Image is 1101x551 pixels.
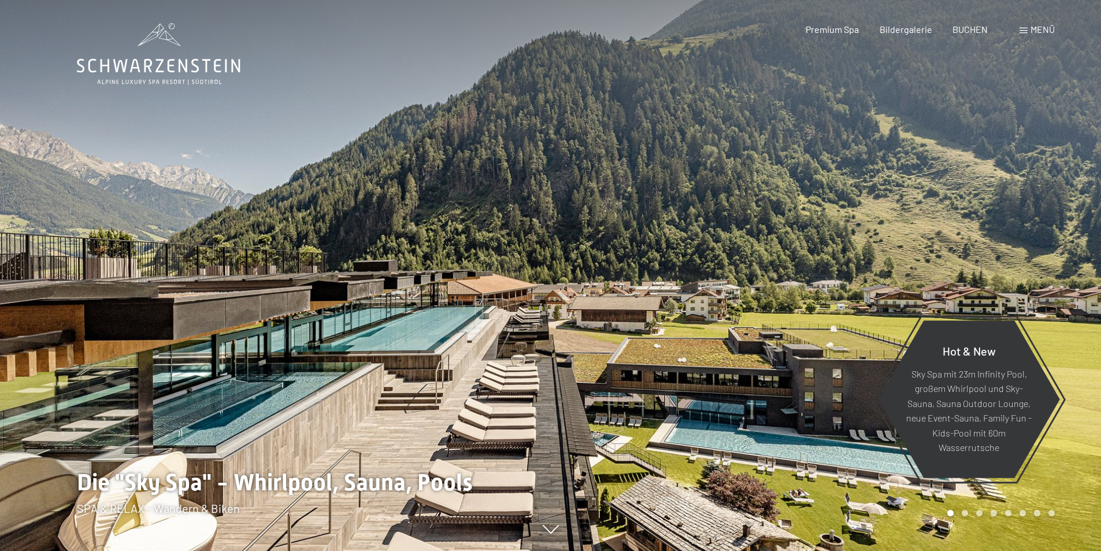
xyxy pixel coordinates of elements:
div: Carousel Page 4 [991,510,997,516]
div: Carousel Page 2 [962,510,968,516]
span: Hot & New [943,343,996,357]
div: Carousel Page 1 (Current Slide) [947,510,954,516]
div: Carousel Page 7 [1034,510,1040,516]
div: Carousel Page 3 [976,510,983,516]
div: Carousel Page 8 [1048,510,1055,516]
div: Carousel Page 6 [1020,510,1026,516]
a: BUCHEN [952,24,988,35]
a: Bildergalerie [880,24,932,35]
span: Menü [1030,24,1055,35]
a: Hot & New Sky Spa mit 23m Infinity Pool, großem Whirlpool und Sky-Sauna, Sauna Outdoor Lounge, ne... [877,320,1061,479]
a: Premium Spa [806,24,859,35]
p: Sky Spa mit 23m Infinity Pool, großem Whirlpool und Sky-Sauna, Sauna Outdoor Lounge, neue Event-S... [906,366,1032,455]
div: Carousel Pagination [943,510,1055,516]
div: Carousel Page 5 [1005,510,1011,516]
